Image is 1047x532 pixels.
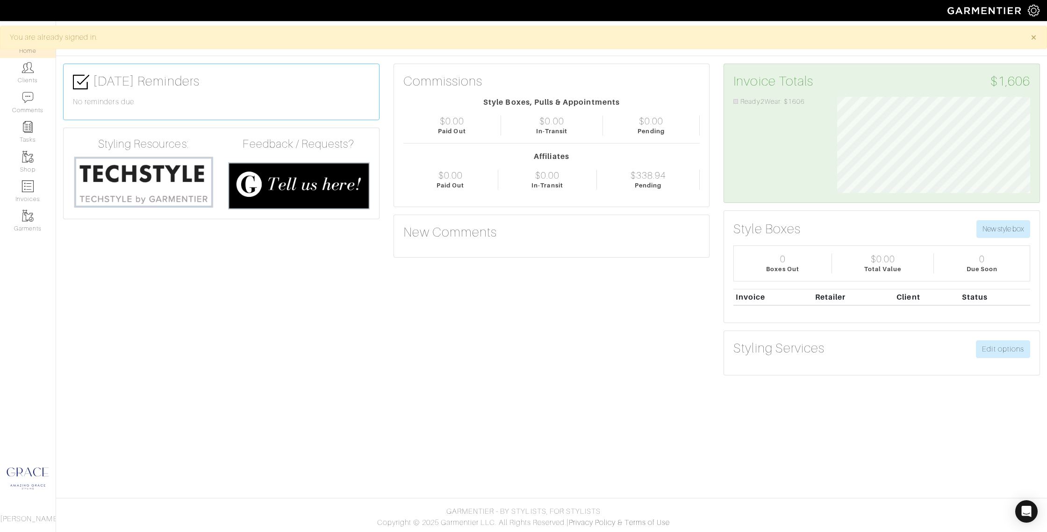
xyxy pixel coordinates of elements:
h3: Style Boxes [733,221,801,237]
img: reminder-icon-8004d30b9f0a5d33ae49ab947aed9ed385cf756f9e5892f1edd6e32f2345188e.png [22,121,34,133]
div: Total Value [864,265,902,273]
th: Status [960,289,1030,305]
img: garmentier-logo-header-white-b43fb05a5012e4ada735d5af1a66efaba907eab6374d6393d1fbf88cb4ef424d.png [943,2,1028,19]
div: $0.00 [535,170,559,181]
div: 0 [780,253,786,265]
a: Edit options [976,340,1030,358]
div: In-Transit [531,181,563,190]
div: Style Boxes, Pulls & Appointments [403,97,700,108]
div: $0.00 [639,115,663,127]
img: gear-icon-white-bd11855cb880d31180b6d7d6211b90ccbf57a29d726f0c71d8c61bd08dd39cc2.png [1028,5,1040,16]
div: Pending [638,127,664,136]
h3: Invoice Totals [733,73,1030,89]
div: $0.00 [871,253,895,265]
a: Privacy Policy & Terms of Use [569,518,670,527]
div: $0.00 [539,115,564,127]
span: $1,606 [990,73,1030,89]
img: garments-icon-b7da505a4dc4fd61783c78ac3ca0ef83fa9d6f193b1c9dc38574b1d14d53ca28.png [22,210,34,222]
h6: No reminders due [73,98,370,107]
img: comment-icon-a0a6a9ef722e966f86d9cbdc48e553b5cf19dbc54f86b18d962a5391bc8f6eb6.png [22,92,34,103]
h3: New Comments [403,224,700,240]
img: clients-icon-6bae9207a08558b7cb47a8932f037763ab4055f8c8b6bfacd5dc20c3e0201464.png [22,62,34,73]
div: Paid Out [437,181,464,190]
h4: Feedback / Requests? [228,137,369,151]
span: Copyright © 2025 Garmentier LLC. All Rights Reserved. [377,518,567,527]
img: orders-icon-0abe47150d42831381b5fb84f609e132dff9fe21cb692f30cb5eec754e2cba89.png [22,180,34,192]
h4: Styling Resources: [73,137,214,151]
div: $0.00 [438,170,463,181]
div: In-Transit [536,127,568,136]
img: feedback_requests-3821251ac2bd56c73c230f3229a5b25d6eb027adea667894f41107c140538ee0.png [228,162,369,209]
h3: Commissions [403,73,483,89]
div: Due Soon [967,265,997,273]
th: Invoice [733,289,813,305]
span: × [1030,31,1037,43]
div: Open Intercom Messenger [1015,500,1038,523]
h3: Styling Services [733,340,825,356]
img: check-box-icon-36a4915ff3ba2bd8f6e4f29bc755bb66becd62c870f447fc0dd1365fcfddab58.png [73,74,89,90]
div: $338.94 [631,170,666,181]
div: 0 [979,253,985,265]
div: Pending [635,181,661,190]
div: $0.00 [440,115,464,127]
img: garments-icon-b7da505a4dc4fd61783c78ac3ca0ef83fa9d6f193b1c9dc38574b1d14d53ca28.png [22,151,34,163]
button: New style box [976,220,1030,238]
div: Paid Out [438,127,466,136]
th: Retailer [813,289,895,305]
li: Ready2Wear: $1606 [733,97,823,107]
th: Client [895,289,960,305]
div: You are already signed in. [10,32,1017,43]
img: techstyle-93310999766a10050dc78ceb7f971a75838126fd19372ce40ba20cdf6a89b94b.png [73,155,214,209]
div: Boxes Out [766,265,799,273]
h3: [DATE] Reminders [73,73,370,90]
div: Affiliates [403,151,700,162]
